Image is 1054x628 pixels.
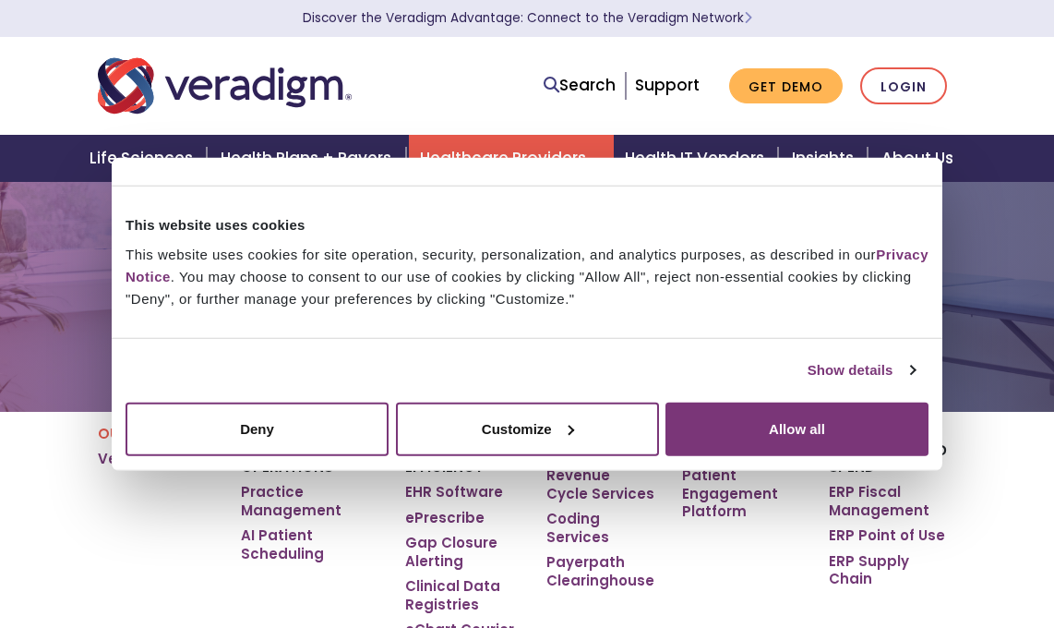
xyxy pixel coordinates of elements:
a: Payerpath Clearinghouse [546,553,654,589]
a: ERP Point of Use [829,526,945,545]
a: Search [544,73,616,98]
a: Veradigm Suite [98,450,213,468]
a: Privacy Notice [126,246,928,284]
span: Learn More [744,9,752,27]
a: Clinical Data Registries [405,577,519,613]
button: Customize [396,402,659,455]
a: EHR Software [405,483,503,501]
div: This website uses cookies for site operation, security, personalization, and analytics purposes, ... [126,243,928,309]
a: AI Patient Scheduling [241,526,377,562]
img: Veradigm logo [98,55,352,116]
a: Gap Closure Alerting [405,534,519,570]
a: Insights [781,135,870,182]
a: Life Sciences [78,135,210,182]
a: Practice Management [241,483,377,519]
a: Health IT Vendors [614,135,781,182]
a: Get Demo [729,68,843,104]
a: Patient Engagement Platform [682,466,801,521]
a: Revenue Cycle Services [546,466,654,502]
a: Healthcare Providers [409,135,614,182]
a: ePrescribe [405,509,485,527]
a: Login [860,67,947,105]
button: Allow all [665,402,928,455]
a: Health Plans + Payers [210,135,408,182]
a: Show details [808,359,915,381]
a: About Us [870,135,976,182]
button: Deny [126,402,389,455]
div: This website uses cookies [126,214,928,236]
a: ERP Fiscal Management [829,483,956,519]
a: Discover the Veradigm Advantage: Connect to the Veradigm NetworkLearn More [303,9,752,27]
a: Coding Services [546,510,654,546]
a: ERP Supply Chain [829,552,956,588]
a: Support [635,74,700,96]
